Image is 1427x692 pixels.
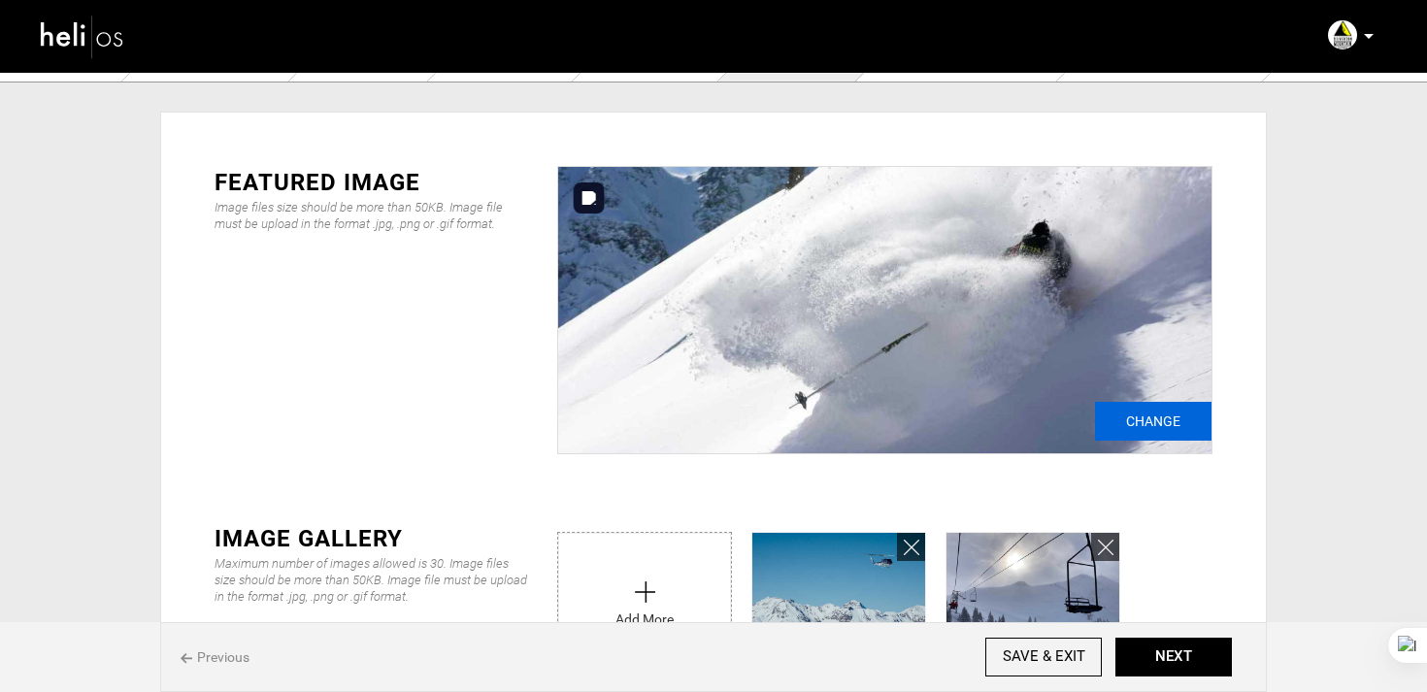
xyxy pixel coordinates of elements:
div: IMAGE GALLERY [215,522,528,555]
input: SAVE & EXIT [985,638,1102,676]
div: Maximum number of images allowed is 30. Image files size should be more than 50KB. Image file mus... [215,555,528,605]
a: Remove [897,533,925,561]
img: b4b4774e-baab-48b4-80cc-909235fd2279_9066_2b769b9370a447be407f4553fc11bfb0_pkg_ngl.jpeg [946,533,1119,676]
img: b3bcc865aaab25ac3536b0227bee0eb5.png [1328,20,1357,49]
img: 5a3f43fb-c6d4-45e7-a08e-487b5dec721f_9066_f08a7d1006db2ccb4ea1ae1f389d7dc4_pkg_ngl.jpeg [752,533,925,676]
img: back%20icon.svg [181,653,192,664]
div: Image files size should be more than 50KB. Image file must be upload in the format .jpg, .png or ... [215,199,528,232]
img: heli-logo [39,11,126,62]
span: Previous [181,647,249,667]
div: FEATURED IMAGE [215,166,528,199]
img: fe9f2a81fcb43f05e8d9dce49bb40537.jpeg [558,167,1211,453]
a: Remove [1091,533,1119,561]
label: Change [1095,402,1211,441]
button: NEXT [1115,638,1232,676]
